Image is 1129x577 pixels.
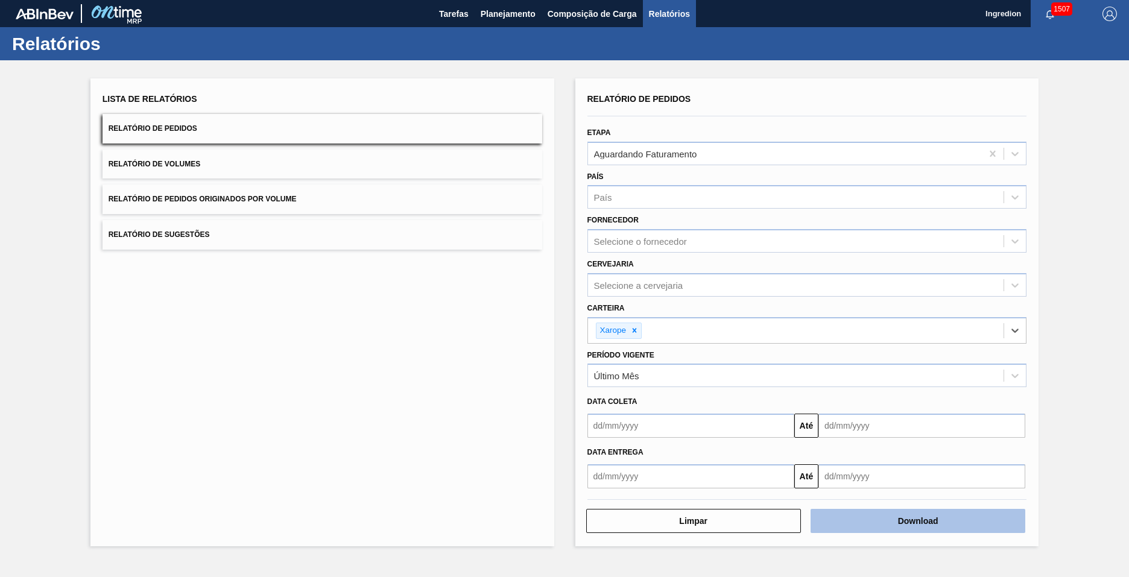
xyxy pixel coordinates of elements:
div: Xarope [596,323,628,338]
button: Download [811,509,1025,533]
input: dd/mm/yyyy [818,414,1025,438]
button: Relatório de Pedidos Originados por Volume [103,184,542,214]
span: Lista de Relatórios [103,94,197,104]
button: Até [794,464,818,488]
span: Relatório de Pedidos Originados por Volume [109,195,297,203]
div: País [594,192,612,203]
span: Planejamento [481,7,536,21]
img: Logout [1102,7,1117,21]
label: Cervejaria [587,260,634,268]
div: Aguardando Faturamento [594,148,697,159]
button: Até [794,414,818,438]
label: Carteira [587,304,625,312]
span: Composição de Carga [548,7,637,21]
div: Último Mês [594,371,639,381]
span: 1507 [1051,2,1072,16]
button: Relatório de Pedidos [103,114,542,143]
span: Relatório de Volumes [109,160,200,168]
span: Data coleta [587,397,637,406]
img: TNhmsLtSVTkK8tSr43FrP2fwEKptu5GPRR3wAAAABJRU5ErkJggg== [16,8,74,19]
input: dd/mm/yyyy [587,414,794,438]
label: País [587,172,604,181]
input: dd/mm/yyyy [818,464,1025,488]
span: Relatório de Pedidos [587,94,691,104]
span: Relatório de Pedidos [109,124,197,133]
label: Período Vigente [587,351,654,359]
div: Selecione a cervejaria [594,280,683,290]
span: Data entrega [587,448,644,456]
label: Etapa [587,128,611,137]
label: Fornecedor [587,216,639,224]
button: Relatório de Volumes [103,150,542,179]
button: Relatório de Sugestões [103,220,542,250]
div: Selecione o fornecedor [594,236,687,247]
input: dd/mm/yyyy [587,464,794,488]
span: Relatório de Sugestões [109,230,210,239]
button: Limpar [586,509,801,533]
span: Tarefas [439,7,469,21]
span: Relatórios [649,7,690,21]
button: Notificações [1031,5,1069,22]
h1: Relatórios [12,37,226,51]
